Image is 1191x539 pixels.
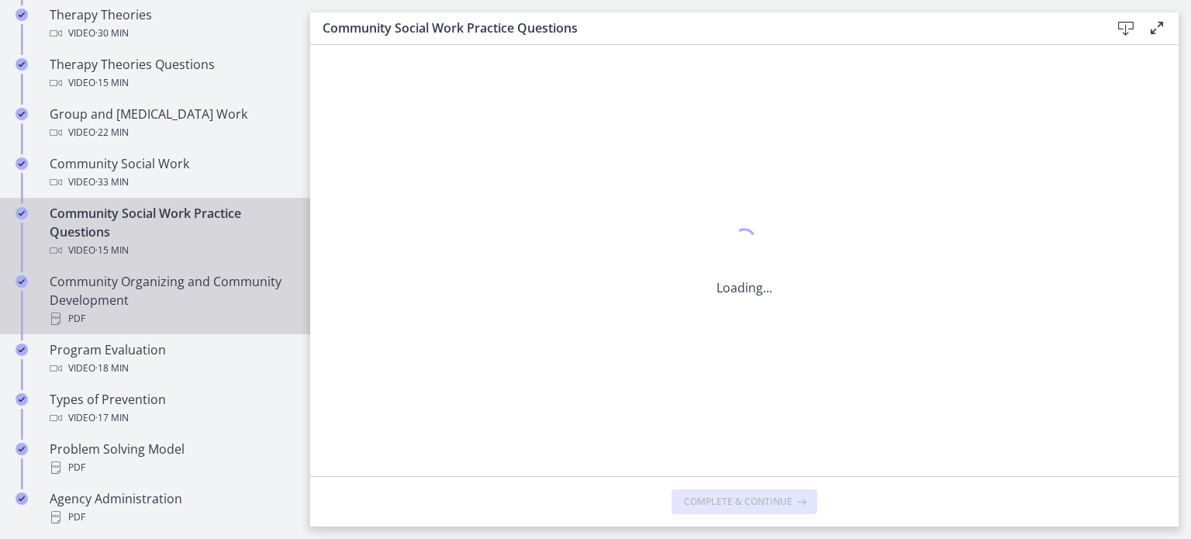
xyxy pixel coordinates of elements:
i: Completed [16,344,28,356]
span: · 15 min [95,74,129,92]
div: Program Evaluation [50,340,292,378]
i: Completed [16,275,28,288]
div: Video [50,24,292,43]
i: Completed [16,492,28,505]
i: Completed [16,58,28,71]
div: Group and [MEDICAL_DATA] Work [50,105,292,142]
span: · 15 min [95,241,129,260]
div: Community Social Work Practice Questions [50,204,292,260]
span: Complete & continue [684,496,792,508]
i: Completed [16,9,28,21]
div: PDF [50,508,292,527]
div: Agency Administration [50,489,292,527]
i: Completed [16,443,28,455]
span: · 17 min [95,409,129,427]
div: Community Social Work [50,154,292,192]
i: Completed [16,393,28,406]
div: Problem Solving Model [50,440,292,477]
span: · 22 min [95,123,129,142]
div: Video [50,123,292,142]
div: Types of Prevention [50,390,292,427]
div: PDF [50,309,292,328]
div: Community Organizing and Community Development [50,272,292,328]
div: Video [50,74,292,92]
i: Completed [16,207,28,219]
i: Completed [16,157,28,170]
span: · 30 min [95,24,129,43]
button: Complete & continue [671,489,817,514]
h3: Community Social Work Practice Questions [323,19,1086,37]
div: PDF [50,458,292,477]
div: Therapy Theories [50,5,292,43]
span: · 18 min [95,359,129,378]
div: Video [50,359,292,378]
div: Video [50,173,292,192]
div: Video [50,241,292,260]
div: Video [50,409,292,427]
div: 1 [716,224,772,260]
div: Therapy Theories Questions [50,55,292,92]
span: · 33 min [95,173,129,192]
p: Loading... [716,278,772,297]
i: Completed [16,108,28,120]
